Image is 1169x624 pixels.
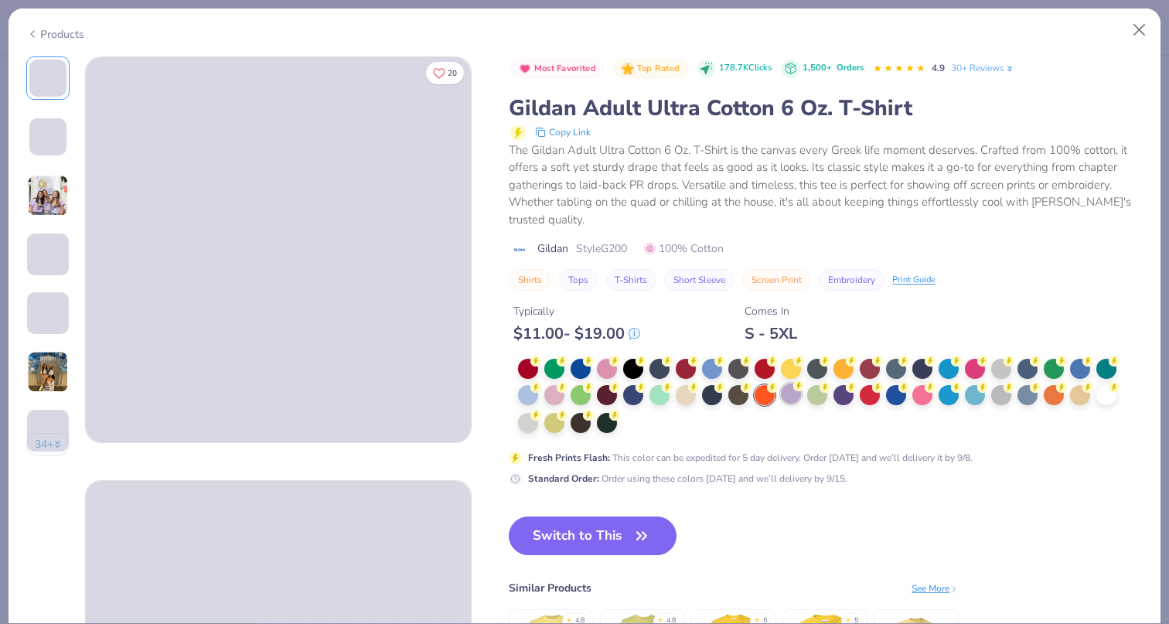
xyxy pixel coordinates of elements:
[566,615,572,622] div: ★
[951,61,1015,75] a: 30+ Reviews
[576,240,627,257] span: Style G200
[530,123,595,142] button: copy to clipboard
[873,56,925,81] div: 4.9 Stars
[509,517,677,555] button: Switch to This
[644,240,724,257] span: 100% Cotton
[892,274,936,287] div: Print Guide
[559,269,598,291] button: Tops
[613,59,687,79] button: Badge Button
[509,94,1143,123] div: Gildan Adult Ultra Cotton 6 Oz. T-Shirt
[819,269,884,291] button: Embroidery
[1125,15,1154,45] button: Close
[510,59,604,79] button: Badge Button
[513,303,640,319] div: Typically
[719,62,772,75] span: 178.7K Clicks
[509,580,591,596] div: Similar Products
[27,452,29,493] img: User generated content
[509,142,1143,229] div: The Gildan Adult Ultra Cotton 6 Oz. T-Shirt is the canvas every Greek life moment deserves. Craft...
[528,472,599,485] strong: Standard Order :
[932,62,945,74] span: 4.9
[537,240,568,257] span: Gildan
[534,64,596,73] span: Most Favorited
[664,269,734,291] button: Short Sleeve
[426,62,464,84] button: Like
[509,269,551,291] button: Shirts
[745,303,797,319] div: Comes In
[637,64,680,73] span: Top Rated
[528,452,610,464] strong: Fresh Prints Flash :
[27,334,29,376] img: User generated content
[837,62,864,73] span: Orders
[528,451,973,465] div: This color can be expedited for 5 day delivery. Order [DATE] and we’ll delivery it by 9/8.
[622,63,634,75] img: Top Rated sort
[27,351,69,393] img: User generated content
[605,269,656,291] button: T-Shirts
[509,244,530,256] img: brand logo
[27,175,69,217] img: User generated content
[742,269,811,291] button: Screen Print
[528,472,847,486] div: Order using these colors [DATE] and we’ll delivery by 9/15.
[845,615,851,622] div: ★
[745,324,797,343] div: S - 5XL
[912,581,959,595] div: See More
[27,275,29,317] img: User generated content
[26,26,84,43] div: Products
[803,62,864,75] div: 1,500+
[754,615,760,622] div: ★
[513,324,640,343] div: $ 11.00 - $ 19.00
[519,63,531,75] img: Most Favorited sort
[657,615,663,622] div: ★
[448,70,457,77] span: 20
[26,433,70,456] button: 34+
